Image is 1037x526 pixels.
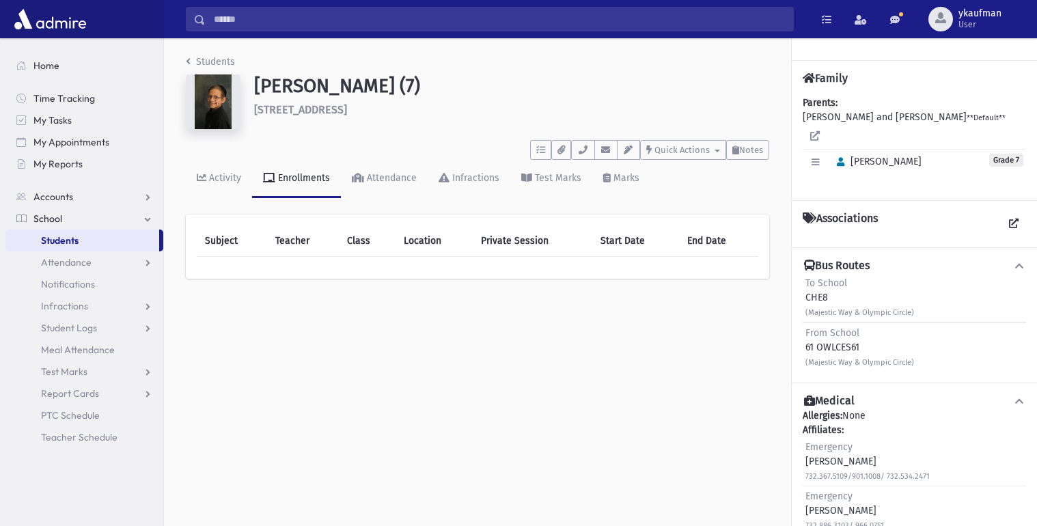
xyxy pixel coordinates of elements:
[803,259,1026,273] button: Bus Routes
[41,256,92,268] span: Attendance
[805,440,930,483] div: [PERSON_NAME]
[640,140,726,160] button: Quick Actions
[33,114,72,126] span: My Tasks
[5,295,163,317] a: Infractions
[5,361,163,383] a: Test Marks
[805,358,914,367] small: (Majestic Way & Olympic Circle)
[33,158,83,170] span: My Reports
[1001,212,1026,236] a: View all Associations
[803,96,1026,189] div: [PERSON_NAME] and [PERSON_NAME]
[206,7,793,31] input: Search
[804,259,870,273] h4: Bus Routes
[805,326,914,369] div: 61 OWLCES61
[41,431,117,443] span: Teacher Schedule
[679,225,758,257] th: End Date
[803,394,1026,409] button: Medical
[364,172,417,184] div: Attendance
[803,212,878,236] h4: Associations
[5,153,163,175] a: My Reports
[805,276,914,319] div: CHE8
[805,277,847,289] span: To School
[41,365,87,378] span: Test Marks
[254,74,769,98] h1: [PERSON_NAME] (7)
[33,136,109,148] span: My Appointments
[831,156,922,167] span: [PERSON_NAME]
[252,160,341,198] a: Enrollments
[5,317,163,339] a: Student Logs
[805,472,930,481] small: 732.367.5109/901.1008/ 732.534.2471
[41,234,79,247] span: Students
[267,225,340,257] th: Teacher
[254,103,769,116] h6: [STREET_ADDRESS]
[958,19,1001,30] span: User
[805,490,853,502] span: Emergency
[5,273,163,295] a: Notifications
[41,409,100,421] span: PTC Schedule
[186,55,235,74] nav: breadcrumb
[186,160,252,198] a: Activity
[473,225,593,257] th: Private Session
[510,160,592,198] a: Test Marks
[41,322,97,334] span: Student Logs
[5,208,163,230] a: School
[33,191,73,203] span: Accounts
[5,404,163,426] a: PTC Schedule
[5,109,163,131] a: My Tasks
[803,72,848,85] h4: Family
[654,145,710,155] span: Quick Actions
[5,186,163,208] a: Accounts
[41,344,115,356] span: Meal Attendance
[428,160,510,198] a: Infractions
[804,394,855,409] h4: Medical
[5,55,163,77] a: Home
[41,278,95,290] span: Notifications
[341,160,428,198] a: Attendance
[5,251,163,273] a: Attendance
[5,131,163,153] a: My Appointments
[11,5,89,33] img: AdmirePro
[186,56,235,68] a: Students
[803,410,842,421] b: Allergies:
[958,8,1001,19] span: ykaufman
[5,230,159,251] a: Students
[41,300,88,312] span: Infractions
[197,225,267,257] th: Subject
[275,172,330,184] div: Enrollments
[803,97,838,109] b: Parents:
[33,212,62,225] span: School
[396,225,473,257] th: Location
[726,140,769,160] button: Notes
[33,59,59,72] span: Home
[206,172,241,184] div: Activity
[803,424,844,436] b: Affiliates:
[339,225,396,257] th: Class
[5,339,163,361] a: Meal Attendance
[450,172,499,184] div: Infractions
[805,327,859,339] span: From School
[989,154,1023,167] span: Grade 7
[592,160,650,198] a: Marks
[611,172,639,184] div: Marks
[592,225,679,257] th: Start Date
[805,308,914,317] small: (Majestic Way & Olympic Circle)
[33,92,95,105] span: Time Tracking
[5,426,163,448] a: Teacher Schedule
[41,387,99,400] span: Report Cards
[5,87,163,109] a: Time Tracking
[805,441,853,453] span: Emergency
[5,383,163,404] a: Report Cards
[739,145,763,155] span: Notes
[532,172,581,184] div: Test Marks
